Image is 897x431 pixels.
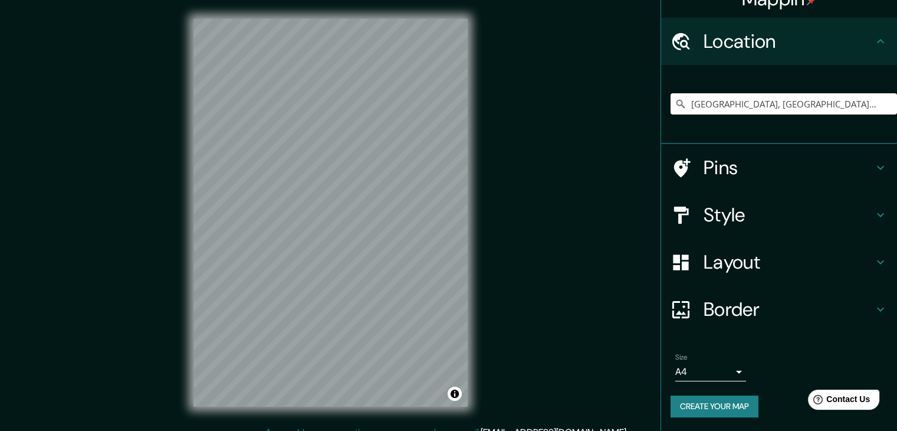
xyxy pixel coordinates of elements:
h4: Pins [704,156,873,179]
div: Pins [661,144,897,191]
div: Location [661,18,897,65]
h4: Location [704,30,873,53]
div: A4 [675,363,746,381]
iframe: Help widget launcher [792,385,884,418]
div: Border [661,286,897,333]
label: Size [675,352,688,363]
canvas: Map [193,19,468,407]
button: Create your map [671,396,758,417]
h4: Style [704,203,873,227]
div: Style [661,191,897,239]
input: Pick your city or area [671,93,897,115]
h4: Border [704,298,873,321]
button: Toggle attribution [448,387,462,401]
h4: Layout [704,250,873,274]
div: Layout [661,239,897,286]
